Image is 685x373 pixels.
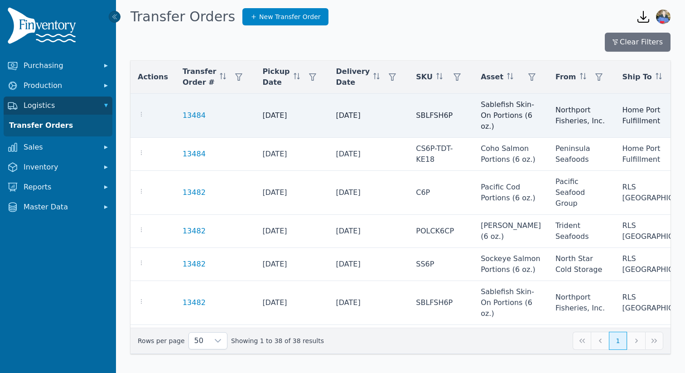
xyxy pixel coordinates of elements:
td: Peninsula Seafoods [548,138,615,171]
td: [DATE] [329,171,409,215]
button: Page 1 [609,332,627,350]
img: Jennifer Keith [656,10,671,24]
span: Showing 1 to 38 of 38 results [231,336,324,345]
span: Sales [24,142,96,153]
td: [DATE] [329,325,409,358]
span: Master Data [24,202,96,213]
td: Sablefish Skin-On Portions (6 oz.) [473,281,548,325]
td: Trident Seafoods [548,215,615,248]
td: CS6P-TDT-KE18 [409,325,473,358]
button: Production [4,77,112,95]
td: SS6P [409,248,473,281]
td: [DATE] [255,325,328,358]
button: Master Data [4,198,112,216]
td: [DATE] [255,138,328,171]
td: Pacific Seafood Group [548,171,615,215]
td: Sablefish Skin-On Portions (6 oz.) [473,94,548,138]
button: Logistics [4,97,112,115]
td: POLCK6CP [409,215,473,248]
span: Rows per page [189,333,209,349]
td: [DATE] [329,248,409,281]
td: SBLFSH6P [409,281,473,325]
td: Pacific Cod Portions (6 oz.) [473,171,548,215]
span: Logistics [24,100,96,111]
span: Actions [138,72,168,82]
td: Northport Fisheries, Inc. [548,94,615,138]
a: New Transfer Order [242,8,328,25]
span: New Transfer Order [259,12,321,21]
td: [DATE] [255,94,328,138]
span: Reports [24,182,96,193]
td: North Star Cold Storage [548,248,615,281]
td: [DATE] [329,215,409,248]
a: 13482 [183,297,206,308]
span: Ship To [622,72,652,82]
h1: Transfer Orders [130,9,235,25]
span: Inventory [24,162,96,173]
span: Pickup Date [262,66,289,88]
span: Production [24,80,96,91]
td: [DATE] [255,281,328,325]
a: 13484 [183,149,206,160]
span: Asset [481,72,503,82]
td: [PERSON_NAME] (6 oz.) [473,215,548,248]
td: [DATE] [255,215,328,248]
span: Delivery Date [336,66,370,88]
span: SKU [416,72,433,82]
td: Coho Salmon Portions (6 oz.) [473,138,548,171]
button: Purchasing [4,57,112,75]
td: [DATE] [329,281,409,325]
button: Sales [4,138,112,156]
a: 13482 [183,187,206,198]
td: C6P [409,171,473,215]
a: 13482 [183,259,206,270]
span: From [555,72,576,82]
span: Transfer Order # [183,66,216,88]
td: SBLFSH6P [409,94,473,138]
td: [DATE] [255,171,328,215]
button: Clear Filters [605,33,671,52]
td: Coho Salmon Portions (6 oz.) [473,325,548,358]
td: Peninsula Seafoods [548,325,615,358]
a: 13482 [183,226,206,237]
button: Reports [4,178,112,196]
td: [DATE] [329,138,409,171]
td: Northport Fisheries, Inc. [548,281,615,325]
td: [DATE] [329,94,409,138]
td: [DATE] [255,248,328,281]
span: Purchasing [24,60,96,71]
td: CS6P-TDT-KE18 [409,138,473,171]
a: Transfer Orders [5,116,111,135]
a: 13484 [183,110,206,121]
button: Inventory [4,158,112,176]
img: Finventory [7,7,80,48]
td: Sockeye Salmon Portions (6 oz.) [473,248,548,281]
